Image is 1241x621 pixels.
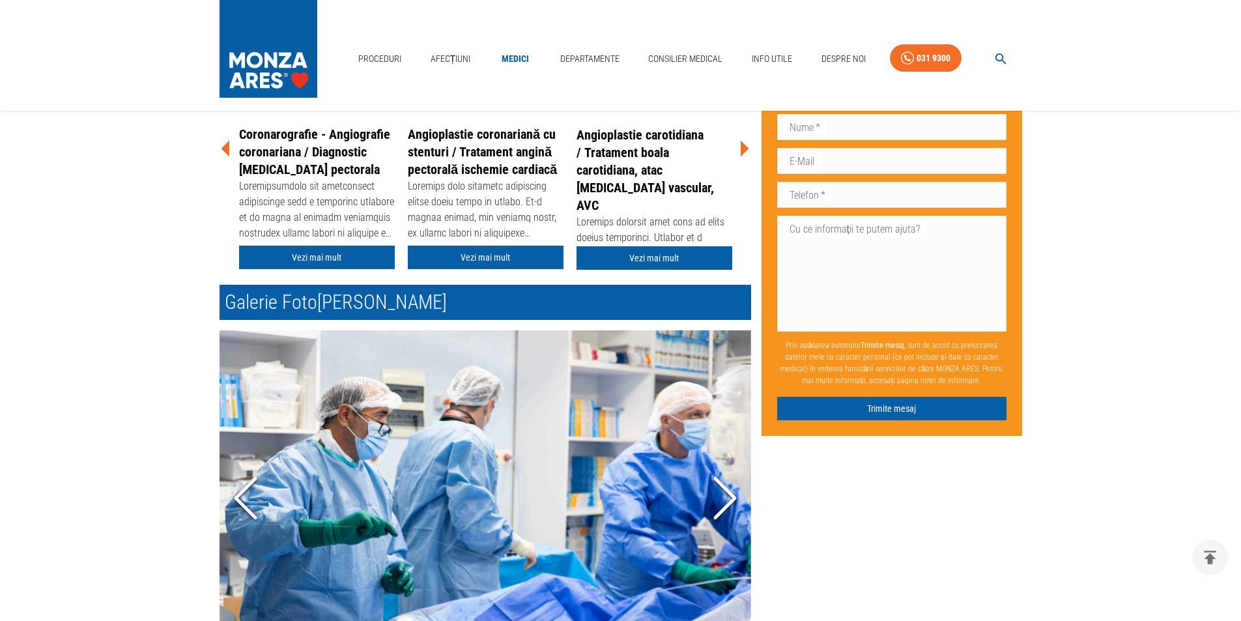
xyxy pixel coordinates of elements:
[239,126,390,177] a: Coronarografie - Angiografie coronariana / Diagnostic [MEDICAL_DATA] pectorala
[577,127,714,213] a: Angioplastie carotidiana / Tratament boala carotidiana, atac [MEDICAL_DATA] vascular, AVC
[408,246,563,270] a: Vezi mai mult
[494,46,536,72] a: Medici
[425,46,476,72] a: Afecțiuni
[577,214,732,280] div: Loremips dolorsit amet cons ad elits doeius temporinci. Utlabor et d magna al en admi v quisnos, ...
[239,246,395,270] a: Vezi mai mult
[408,126,557,177] a: Angioplastie coronariană cu stenturi / Tratament angină pectorală ischemie cardiacă
[890,44,962,72] a: 031 9300
[555,46,625,72] a: Departamente
[747,46,797,72] a: Info Utile
[816,46,871,72] a: Despre Noi
[777,396,1006,420] button: Trimite mesaj
[220,426,272,571] button: Previous Slide
[699,426,751,571] button: Next Slide
[643,46,728,72] a: Consilier Medical
[577,246,732,270] a: Vezi mai mult
[220,285,751,320] h2: Galerie Foto [PERSON_NAME]
[917,50,950,66] div: 031 9300
[1192,540,1228,575] button: delete
[408,179,563,244] div: Loremips dolo sitametc adipiscing elitse doeiu tempo in utlabo. Et-d magnaa enimad, min veniamq n...
[353,46,407,72] a: Proceduri
[239,179,395,244] div: Loremipsumdolo sit ametconsect adipiscinge sedd e temporinc utlabore et do magna al enimadm venia...
[861,340,904,349] b: Trimite mesaj
[777,334,1006,391] p: Prin apăsarea butonului , sunt de acord cu prelucrarea datelor mele cu caracter personal (ce pot ...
